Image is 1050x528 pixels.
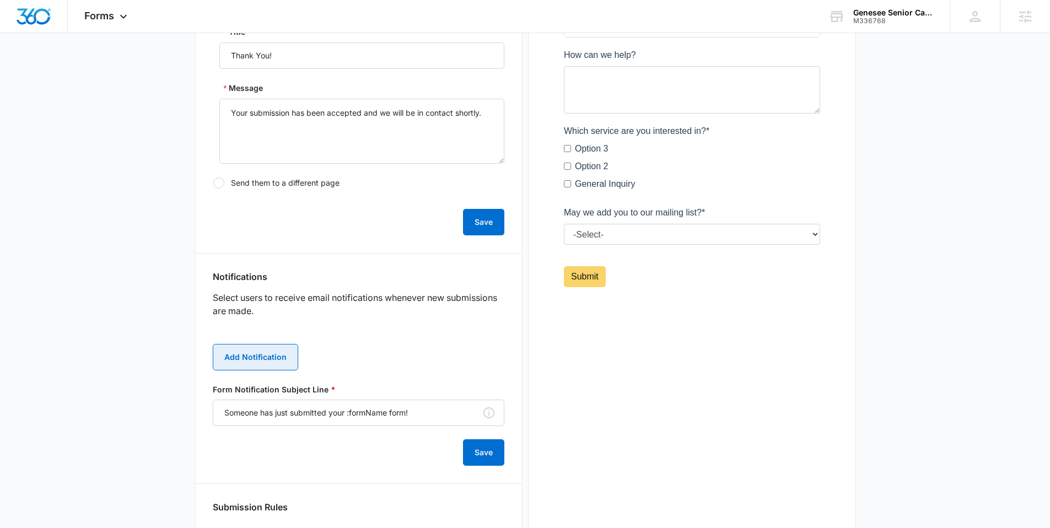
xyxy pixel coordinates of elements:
[84,10,114,21] span: Forms
[853,17,934,25] div: account id
[213,291,504,317] p: Select users to receive email notifications whenever new submissions are made.
[853,8,934,17] div: account name
[219,99,504,164] textarea: Message
[219,42,504,69] input: Title
[213,344,298,370] button: Add Notification
[213,502,288,513] h3: Submission Rules
[463,209,504,235] button: Save
[213,271,267,282] h3: Notifications
[224,82,263,94] label: Message
[11,314,71,327] label: General Inquiry
[11,297,44,310] label: Option 2
[11,279,44,292] label: Option 3
[463,439,504,466] button: Save
[213,177,504,189] label: Send them to a different page
[213,384,504,395] label: Form Notification Subject Line
[7,408,35,418] span: Submit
